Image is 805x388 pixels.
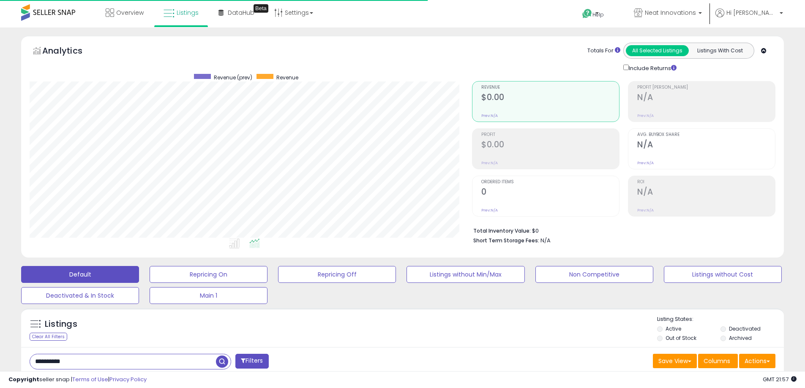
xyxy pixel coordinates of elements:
[254,4,268,13] div: Tooltip anchor
[481,180,619,185] span: Ordered Items
[637,208,654,213] small: Prev: N/A
[637,113,654,118] small: Prev: N/A
[8,375,39,383] strong: Copyright
[637,180,775,185] span: ROI
[21,287,139,304] button: Deactivated & In Stock
[72,375,108,383] a: Terms of Use
[729,325,761,332] label: Deactivated
[21,266,139,283] button: Default
[637,92,775,104] h2: N/A
[481,133,619,137] span: Profit
[637,160,654,166] small: Prev: N/A
[481,92,619,104] h2: $0.00
[278,266,396,283] button: Repricing Off
[407,266,524,283] button: Listings without Min/Max
[481,140,619,151] h2: $0.00
[657,315,784,323] p: Listing States:
[637,133,775,137] span: Avg. Buybox Share
[481,113,498,118] small: Prev: N/A
[473,225,769,235] li: $0
[617,63,687,73] div: Include Returns
[481,187,619,198] h2: 0
[540,236,551,244] span: N/A
[666,334,696,342] label: Out of Stock
[645,8,696,17] span: Neat Innovations
[177,8,199,17] span: Listings
[150,287,267,304] button: Main 1
[587,47,620,55] div: Totals For
[576,2,620,27] a: Help
[637,187,775,198] h2: N/A
[150,266,267,283] button: Repricing On
[42,45,99,59] h5: Analytics
[481,85,619,90] span: Revenue
[637,140,775,151] h2: N/A
[535,266,653,283] button: Non Competitive
[726,8,777,17] span: Hi [PERSON_NAME]
[481,160,498,166] small: Prev: N/A
[653,354,697,368] button: Save View
[688,45,751,56] button: Listings With Cost
[704,357,730,365] span: Columns
[109,375,147,383] a: Privacy Policy
[276,74,298,81] span: Revenue
[473,227,531,234] b: Total Inventory Value:
[739,354,775,368] button: Actions
[116,8,144,17] span: Overview
[592,11,604,18] span: Help
[235,354,268,369] button: Filters
[715,8,783,27] a: Hi [PERSON_NAME]
[481,208,498,213] small: Prev: N/A
[698,354,738,368] button: Columns
[473,237,539,244] b: Short Term Storage Fees:
[30,333,67,341] div: Clear All Filters
[763,375,797,383] span: 2025-08-14 21:57 GMT
[626,45,689,56] button: All Selected Listings
[45,318,77,330] h5: Listings
[666,325,681,332] label: Active
[664,266,782,283] button: Listings without Cost
[228,8,254,17] span: DataHub
[8,376,147,384] div: seller snap | |
[582,8,592,19] i: Get Help
[214,74,252,81] span: Revenue (prev)
[637,85,775,90] span: Profit [PERSON_NAME]
[729,334,752,342] label: Archived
